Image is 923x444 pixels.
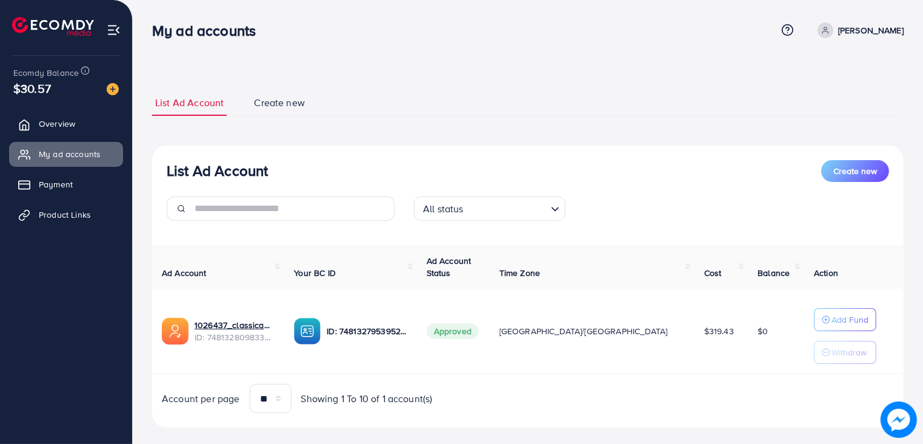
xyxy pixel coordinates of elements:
[427,255,471,279] span: Ad Account Status
[254,96,305,110] span: Create new
[838,23,904,38] p: [PERSON_NAME]
[162,392,240,406] span: Account per page
[499,267,540,279] span: Time Zone
[162,267,207,279] span: Ad Account
[814,341,876,364] button: Withdraw
[294,318,321,345] img: ic-ba-acc.ded83a64.svg
[39,118,75,130] span: Overview
[421,200,466,218] span: All status
[414,197,565,221] div: Search for option
[813,22,904,38] a: [PERSON_NAME]
[758,267,790,279] span: Balance
[107,23,121,37] img: menu
[327,324,407,338] p: ID: 7481327953952456720
[9,142,123,166] a: My ad accounts
[294,267,336,279] span: Your BC ID
[758,325,768,337] span: $0
[9,112,123,136] a: Overview
[195,319,275,344] div: <span class='underline'>1026437_classicawearshop_1741882448534</span></br>7481328098332966928
[831,312,868,327] p: Add Fund
[13,67,79,79] span: Ecomdy Balance
[162,318,188,345] img: ic-ads-acc.e4c84228.svg
[167,162,268,180] h3: List Ad Account
[195,331,275,343] span: ID: 7481328098332966928
[152,22,265,39] h3: My ad accounts
[427,323,479,339] span: Approved
[814,267,838,279] span: Action
[499,325,668,337] span: [GEOGRAPHIC_DATA]/[GEOGRAPHIC_DATA]
[9,203,123,227] a: Product Links
[467,198,546,218] input: Search for option
[833,165,877,177] span: Create new
[881,402,917,438] img: image
[13,79,51,97] span: $30.57
[9,172,123,197] a: Payment
[39,148,101,160] span: My ad accounts
[195,319,275,331] a: 1026437_classicawearshop_1741882448534
[831,345,867,360] p: Withdraw
[814,308,876,331] button: Add Fund
[107,83,119,95] img: image
[821,160,889,182] button: Create new
[704,325,734,337] span: $319.43
[301,392,433,406] span: Showing 1 To 10 of 1 account(s)
[704,267,722,279] span: Cost
[39,209,91,221] span: Product Links
[155,96,224,110] span: List Ad Account
[39,178,73,190] span: Payment
[12,17,94,36] img: logo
